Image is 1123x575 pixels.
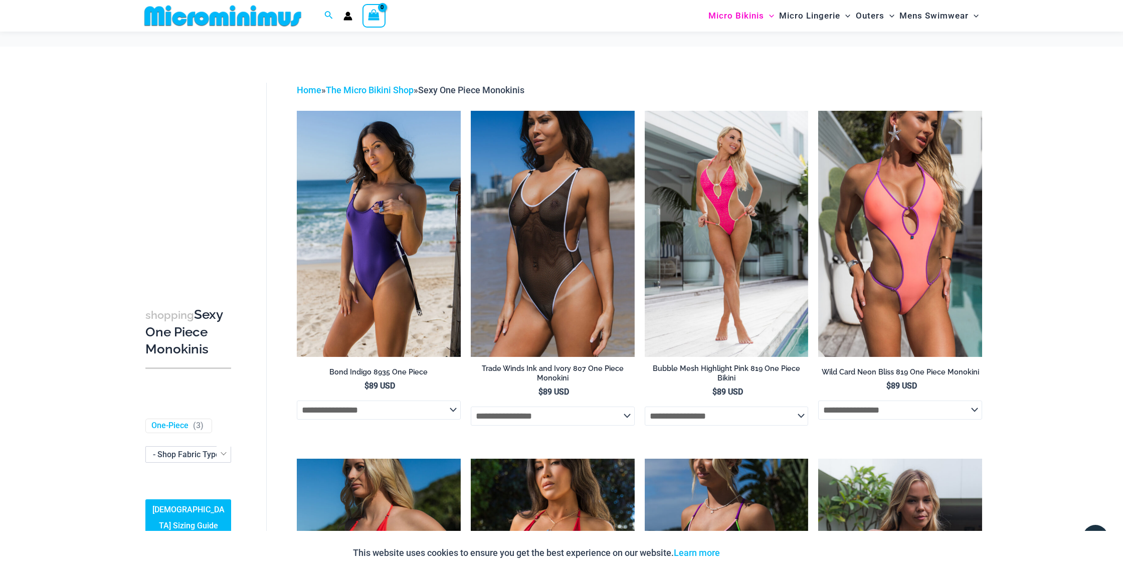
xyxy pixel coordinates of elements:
[297,367,461,380] a: Bond Indigo 8935 One Piece
[364,381,395,391] bdi: 89 USD
[645,364,809,387] a: Bubble Mesh Highlight Pink 819 One Piece Bikini
[145,309,194,321] span: shopping
[853,3,897,29] a: OutersMenu ToggleMenu Toggle
[706,3,777,29] a: Micro BikinisMenu ToggleMenu Toggle
[818,367,982,377] h2: Wild Card Neon Bliss 819 One Piece Monokini
[343,12,352,21] a: Account icon link
[297,111,461,356] img: Bond Indigo 8935 One Piece 09
[326,85,414,95] a: The Micro Bikini Shop
[645,111,809,356] a: Bubble Mesh Highlight Pink 819 One Piece 01Bubble Mesh Highlight Pink 819 One Piece 03Bubble Mesh...
[818,367,982,380] a: Wild Card Neon Bliss 819 One Piece Monokini
[779,3,840,29] span: Micro Lingerie
[840,3,850,29] span: Menu Toggle
[674,547,720,558] a: Learn more
[538,387,569,397] bdi: 89 USD
[777,3,853,29] a: Micro LingerieMenu ToggleMenu Toggle
[193,421,204,431] span: ( )
[418,85,524,95] span: Sexy One Piece Monokinis
[145,306,231,357] h3: Sexy One Piece Monokinis
[645,111,809,356] img: Bubble Mesh Highlight Pink 819 One Piece 01
[471,111,635,356] img: Tradewinds Ink and Ivory 807 One Piece 03
[145,499,231,536] a: [DEMOGRAPHIC_DATA] Sizing Guide
[764,3,774,29] span: Menu Toggle
[297,367,461,377] h2: Bond Indigo 8935 One Piece
[140,5,305,27] img: MM SHOP LOGO FLAT
[538,387,543,397] span: $
[886,381,917,391] bdi: 89 USD
[324,10,333,22] a: Search icon link
[856,3,884,29] span: Outers
[471,111,635,356] a: Tradewinds Ink and Ivory 807 One Piece 03Tradewinds Ink and Ivory 807 One Piece 04Tradewinds Ink ...
[297,111,461,356] a: Bond Indigo 8935 One Piece 09Bond Indigo 8935 One Piece 10Bond Indigo 8935 One Piece 10
[297,85,321,95] a: Home
[146,447,231,462] span: - Shop Fabric Type
[886,381,891,391] span: $
[471,364,635,387] a: Trade Winds Ink and Ivory 807 One Piece Monokini
[884,3,894,29] span: Menu Toggle
[704,2,983,30] nav: Site Navigation
[153,450,220,459] span: - Shop Fabric Type
[727,541,770,565] button: Accept
[471,364,635,382] h2: Trade Winds Ink and Ivory 807 One Piece Monokini
[712,387,717,397] span: $
[362,4,386,27] a: View Shopping Cart, empty
[297,85,524,95] span: » »
[645,364,809,382] h2: Bubble Mesh Highlight Pink 819 One Piece Bikini
[196,421,201,430] span: 3
[969,3,979,29] span: Menu Toggle
[364,381,369,391] span: $
[145,446,231,463] span: - Shop Fabric Type
[899,3,969,29] span: Mens Swimwear
[818,111,982,356] img: Wild Card Neon Bliss 819 One Piece 04
[151,421,189,431] a: One-Piece
[145,75,236,275] iframe: TrustedSite Certified
[353,545,720,560] p: This website uses cookies to ensure you get the best experience on our website.
[708,3,764,29] span: Micro Bikinis
[712,387,743,397] bdi: 89 USD
[897,3,981,29] a: Mens SwimwearMenu ToggleMenu Toggle
[818,111,982,356] a: Wild Card Neon Bliss 819 One Piece 04Wild Card Neon Bliss 819 One Piece 05Wild Card Neon Bliss 81...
